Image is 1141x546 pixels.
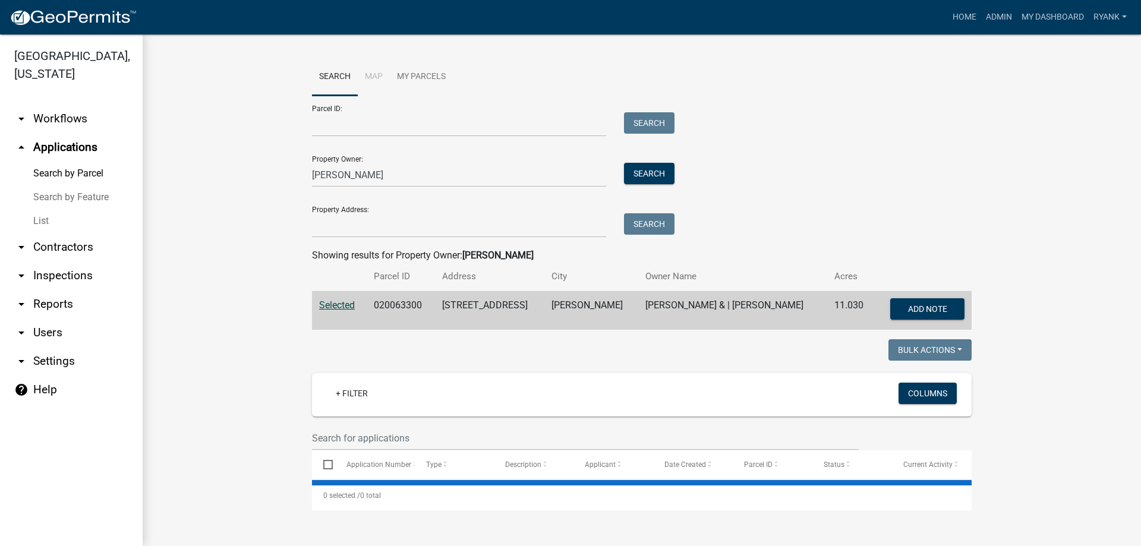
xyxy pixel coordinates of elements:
[892,450,972,479] datatable-header-cell: Current Activity
[827,263,875,291] th: Acres
[638,291,827,330] td: [PERSON_NAME] & | [PERSON_NAME]
[326,383,377,404] a: + Filter
[664,460,706,469] span: Date Created
[653,450,733,479] datatable-header-cell: Date Created
[312,450,335,479] datatable-header-cell: Select
[462,250,534,261] strong: [PERSON_NAME]
[733,450,812,479] datatable-header-cell: Parcel ID
[435,291,544,330] td: [STREET_ADDRESS]
[367,263,435,291] th: Parcel ID
[312,58,358,96] a: Search
[14,240,29,254] i: arrow_drop_down
[367,291,435,330] td: 020063300
[907,304,947,314] span: Add Note
[14,383,29,397] i: help
[14,354,29,368] i: arrow_drop_down
[14,269,29,283] i: arrow_drop_down
[1017,6,1089,29] a: My Dashboard
[312,481,972,510] div: 0 total
[390,58,453,96] a: My Parcels
[346,460,411,469] span: Application Number
[827,291,875,330] td: 11.030
[948,6,981,29] a: Home
[812,450,892,479] datatable-header-cell: Status
[1089,6,1131,29] a: RyanK
[14,140,29,154] i: arrow_drop_up
[890,298,965,320] button: Add Note
[312,248,972,263] div: Showing results for Property Owner:
[335,450,414,479] datatable-header-cell: Application Number
[323,491,360,500] span: 0 selected /
[899,383,957,404] button: Columns
[312,426,859,450] input: Search for applications
[426,460,442,469] span: Type
[824,460,844,469] span: Status
[544,263,638,291] th: City
[903,460,953,469] span: Current Activity
[744,460,773,469] span: Parcel ID
[14,326,29,340] i: arrow_drop_down
[573,450,653,479] datatable-header-cell: Applicant
[624,213,674,235] button: Search
[494,450,573,479] datatable-header-cell: Description
[981,6,1017,29] a: Admin
[544,291,638,330] td: [PERSON_NAME]
[585,460,616,469] span: Applicant
[624,163,674,184] button: Search
[888,339,972,361] button: Bulk Actions
[14,112,29,126] i: arrow_drop_down
[435,263,544,291] th: Address
[414,450,494,479] datatable-header-cell: Type
[505,460,541,469] span: Description
[14,297,29,311] i: arrow_drop_down
[624,112,674,134] button: Search
[638,263,827,291] th: Owner Name
[319,299,355,311] a: Selected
